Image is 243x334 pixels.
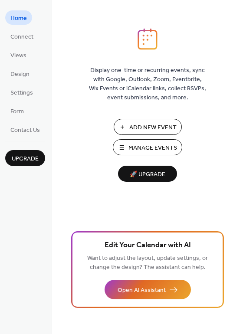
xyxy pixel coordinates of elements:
[10,51,26,60] span: Views
[105,239,191,252] span: Edit Your Calendar with AI
[123,169,172,180] span: 🚀 Upgrade
[5,85,38,99] a: Settings
[87,252,208,273] span: Want to adjust the layout, update settings, or change the design? The assistant can help.
[10,33,33,42] span: Connect
[105,280,191,299] button: Open AI Assistant
[12,154,39,164] span: Upgrade
[5,150,45,166] button: Upgrade
[118,286,166,295] span: Open AI Assistant
[10,126,40,135] span: Contact Us
[5,66,35,81] a: Design
[5,48,32,62] a: Views
[118,166,177,182] button: 🚀 Upgrade
[129,123,177,132] span: Add New Event
[128,144,177,153] span: Manage Events
[113,139,182,155] button: Manage Events
[114,119,182,135] button: Add New Event
[89,66,206,102] span: Display one-time or recurring events, sync with Google, Outlook, Zoom, Eventbrite, Wix Events or ...
[5,122,45,137] a: Contact Us
[138,28,158,50] img: logo_icon.svg
[10,70,30,79] span: Design
[5,104,29,118] a: Form
[5,29,39,43] a: Connect
[5,10,32,25] a: Home
[10,107,24,116] span: Form
[10,88,33,98] span: Settings
[10,14,27,23] span: Home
